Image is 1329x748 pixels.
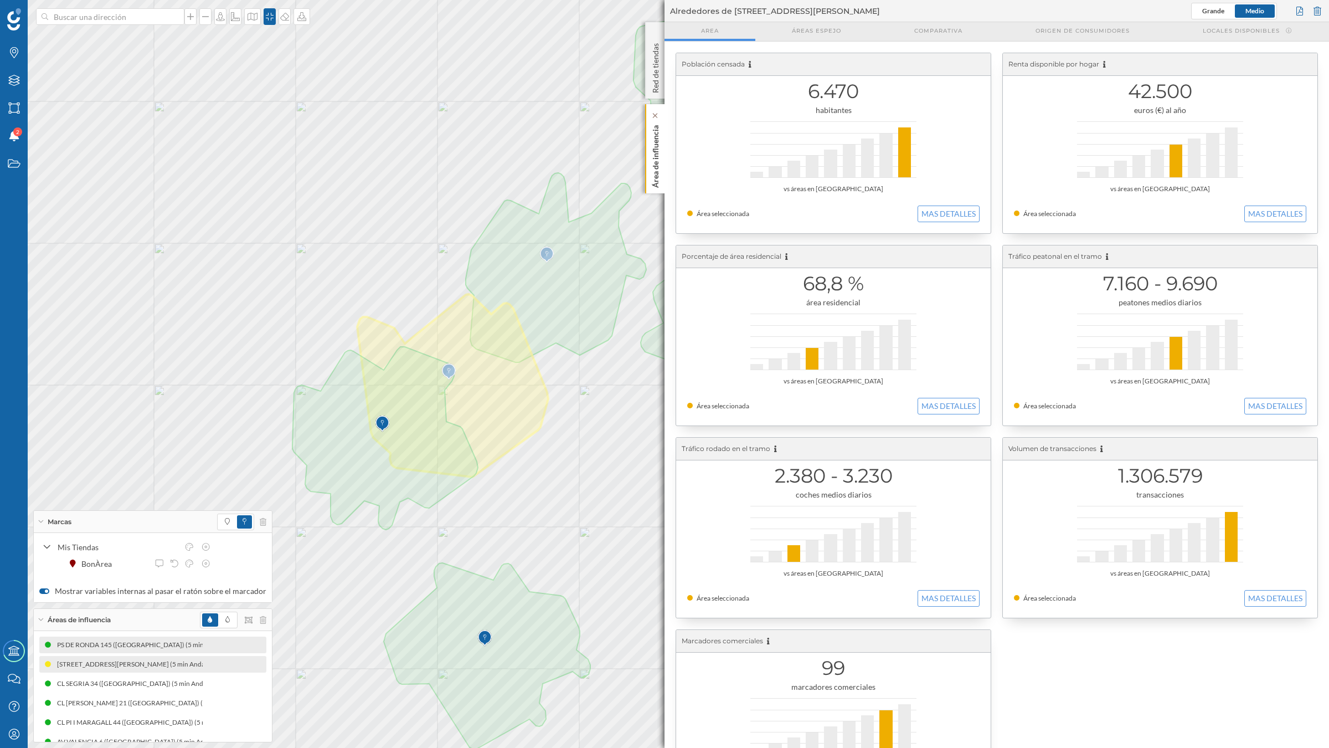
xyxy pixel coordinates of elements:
[375,413,389,435] img: Marker
[1023,402,1076,410] span: Área seleccionada
[57,678,226,689] div: CL SEGRIA 34 ([GEOGRAPHIC_DATA]) (5 min Andando)
[687,105,980,116] div: habitantes
[918,590,980,607] button: MAS DETALLES
[687,183,980,194] div: vs áreas en [GEOGRAPHIC_DATA]
[687,465,980,486] h1: 2.380 - 3.230
[7,8,21,30] img: Geoblink Logo
[1003,53,1317,76] div: Renta disponible por hogar
[1245,7,1264,15] span: Medio
[918,206,980,222] button: MAS DETALLES
[1014,273,1306,294] h1: 7.160 - 9.690
[914,27,962,35] span: Comparativa
[57,717,249,728] div: CL PI I MARAGALL 44 ([GEOGRAPHIC_DATA]) (5 min Andando)
[1014,568,1306,579] div: vs áreas en [GEOGRAPHIC_DATA]
[697,402,749,410] span: Área seleccionada
[1036,27,1130,35] span: Origen de consumidores
[56,698,254,709] div: CL [PERSON_NAME] 21 ([GEOGRAPHIC_DATA]) (5 min Andando)
[676,630,991,653] div: Marcadores comerciales
[48,615,111,625] span: Áreas de influencia
[1014,81,1306,102] h1: 42.500
[1014,297,1306,308] div: peatones medios diarios
[56,659,224,670] div: [STREET_ADDRESS][PERSON_NAME] (5 min Andando)
[1014,465,1306,486] h1: 1.306.579
[1003,245,1317,268] div: Tráfico peatonal en el tramo
[57,639,240,650] div: PS DE RONDA 145 ([GEOGRAPHIC_DATA]) (5 min Andando)
[792,27,841,35] span: Áreas espejo
[81,558,117,570] div: BonÀrea
[687,297,980,308] div: área residencial
[918,398,980,414] button: MAS DETALLES
[676,245,991,268] div: Porcentaje de área residencial
[687,682,980,693] div: marcadores comerciales
[39,586,266,597] label: Mostrar variables internas al pasar el ratón sobre el marcador
[1244,206,1306,222] button: MAS DETALLES
[650,121,661,188] p: Área de influencia
[57,736,231,747] div: AV VALENCIA 6 ([GEOGRAPHIC_DATA]) (5 min Andando)
[1023,209,1076,218] span: Área seleccionada
[697,209,749,218] span: Área seleccionada
[48,517,71,527] span: Marcas
[1014,105,1306,116] div: euros (€) al año
[1014,183,1306,194] div: vs áreas en [GEOGRAPHIC_DATA]
[687,658,980,679] h1: 99
[1023,594,1076,602] span: Área seleccionada
[1203,27,1280,35] span: Locales disponibles
[1014,489,1306,500] div: transacciones
[1244,590,1306,607] button: MAS DETALLES
[687,376,980,387] div: vs áreas en [GEOGRAPHIC_DATA]
[687,273,980,294] h1: 68,8 %
[1202,7,1224,15] span: Grande
[1003,438,1317,460] div: Volumen de transacciones
[1014,376,1306,387] div: vs áreas en [GEOGRAPHIC_DATA]
[697,594,749,602] span: Área seleccionada
[701,27,719,35] span: Area
[687,489,980,500] div: coches medios diarios
[1244,398,1306,414] button: MAS DETALLES
[650,39,661,93] p: Red de tiendas
[670,6,880,17] span: Alrededores de [STREET_ADDRESS][PERSON_NAME]
[22,8,61,18] span: Soporte
[676,53,991,76] div: Población censada
[676,438,991,460] div: Tráfico rodado en el tramo
[687,81,980,102] h1: 6.470
[16,126,19,137] span: 2
[58,541,178,553] div: Mis Tiendas
[687,568,980,579] div: vs áreas en [GEOGRAPHIC_DATA]
[478,627,492,649] img: Marker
